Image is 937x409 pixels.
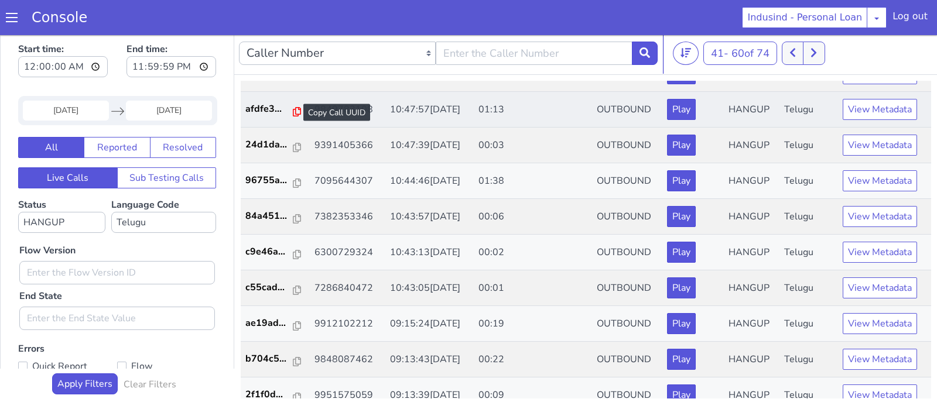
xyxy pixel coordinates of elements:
[474,95,592,131] td: 00:03
[385,131,474,167] td: 10:44:46[DATE]
[843,67,917,88] button: View Metadata
[724,60,779,95] td: HANGUP
[592,167,663,202] td: OUTBOUND
[742,7,867,28] button: Indusind - Personal Loan
[779,345,838,381] td: Telugu
[843,352,917,373] button: View Metadata
[667,102,696,123] button: Play
[18,105,84,126] button: All
[245,177,294,191] p: 84a451...
[245,355,306,369] a: 2f1f0d...
[667,317,696,338] button: Play
[731,14,770,28] span: 60 of 74
[474,310,592,345] td: 00:22
[245,284,294,298] p: ae19ad...
[18,326,117,342] label: Quick Report
[892,9,928,28] div: Log out
[245,248,294,262] p: c55cad...
[18,9,101,26] a: Console
[385,310,474,345] td: 09:13:43[DATE]
[19,257,62,271] label: End State
[245,248,306,262] a: c55cad...
[245,284,306,298] a: ae19ad...
[779,274,838,310] td: Telugu
[667,138,696,159] button: Play
[84,105,150,126] button: Reported
[126,68,212,88] input: End Date
[126,6,216,49] label: End time:
[117,326,216,342] label: Flow
[724,202,779,238] td: HANGUP
[310,60,385,95] td: 9849783108
[724,238,779,274] td: HANGUP
[117,135,217,156] button: Sub Testing Calls
[18,180,105,201] select: Status
[474,345,592,381] td: 00:09
[592,310,663,345] td: OUTBOUND
[124,347,176,358] h6: Clear Filters
[592,60,663,95] td: OUTBOUND
[310,95,385,131] td: 9391405366
[310,202,385,238] td: 6300729324
[592,274,663,310] td: OUTBOUND
[779,60,838,95] td: Telugu
[667,174,696,195] button: Play
[19,229,215,252] input: Enter the Flow Version ID
[245,105,294,119] p: 24d1da...
[724,131,779,167] td: HANGUP
[19,274,215,298] input: Enter the End State Value
[592,345,663,381] td: OUTBOUND
[843,245,917,266] button: View Metadata
[245,105,306,119] a: 24d1da...
[724,167,779,202] td: HANGUP
[111,180,216,201] select: Language Code
[724,274,779,310] td: HANGUP
[52,341,118,362] button: Apply Filters
[385,95,474,131] td: 10:47:39[DATE]
[111,166,216,201] label: Language Code
[843,174,917,195] button: View Metadata
[245,141,306,155] a: 96755a...
[667,281,696,302] button: Play
[245,70,294,84] p: afdfe3...
[245,212,294,226] p: c9e46a...
[779,202,838,238] td: Telugu
[592,95,663,131] td: OUTBOUND
[843,281,917,302] button: View Metadata
[150,105,216,126] button: Resolved
[245,141,294,155] p: 96755a...
[310,345,385,381] td: 9951575059
[245,70,306,84] a: afdfe3...
[385,345,474,381] td: 09:13:39[DATE]
[779,131,838,167] td: Telugu
[19,211,76,225] label: Flow Version
[245,212,306,226] a: c9e46a...
[310,274,385,310] td: 9912102212
[667,209,696,231] button: Play
[724,310,779,345] td: HANGUP
[245,319,306,334] a: b704c5...
[474,274,592,310] td: 00:19
[779,238,838,274] td: Telugu
[385,274,474,310] td: 09:15:24[DATE]
[474,167,592,202] td: 00:06
[474,238,592,274] td: 00:01
[474,60,592,95] td: 01:13
[245,355,294,369] p: 2f1f0d...
[843,102,917,123] button: View Metadata
[843,138,917,159] button: View Metadata
[385,60,474,95] td: 10:47:57[DATE]
[724,95,779,131] td: HANGUP
[126,24,216,45] input: End time:
[310,238,385,274] td: 7286840472
[592,131,663,167] td: OUTBOUND
[310,310,385,345] td: 9848087462
[592,238,663,274] td: OUTBOUND
[779,167,838,202] td: Telugu
[779,310,838,345] td: Telugu
[843,209,917,231] button: View Metadata
[667,352,696,373] button: Play
[703,9,777,33] button: 41- 60of 74
[18,166,105,201] label: Status
[667,245,696,266] button: Play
